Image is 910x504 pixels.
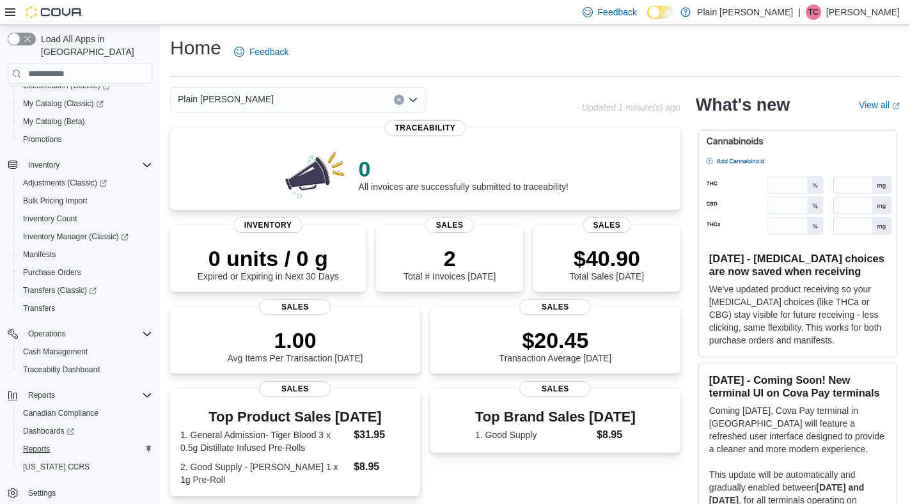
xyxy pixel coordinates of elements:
[198,246,339,271] p: 0 units / 0 g
[23,214,77,224] span: Inventory Count
[709,404,886,455] p: Coming [DATE], Cova Pay terminal in [GEOGRAPHIC_DATA] will feature a refreshed user interface des...
[18,114,90,129] a: My Catalog (Beta)
[3,325,157,343] button: Operations
[259,381,331,397] span: Sales
[18,193,93,209] a: Bulk Pricing Import
[18,114,152,129] span: My Catalog (Beta)
[18,175,112,191] a: Adjustments (Classic)
[18,96,152,111] span: My Catalog (Classic)
[23,303,55,313] span: Transfers
[13,458,157,476] button: [US_STATE] CCRS
[475,429,592,441] dt: 1. Good Supply
[826,4,900,20] p: [PERSON_NAME]
[384,120,466,136] span: Traceability
[3,386,157,404] button: Reports
[23,462,90,472] span: [US_STATE] CCRS
[18,211,152,226] span: Inventory Count
[18,362,152,377] span: Traceabilty Dashboard
[282,148,349,200] img: 0
[13,228,157,246] a: Inventory Manager (Classic)
[18,175,152,191] span: Adjustments (Classic)
[426,217,474,233] span: Sales
[18,229,152,244] span: Inventory Manager (Classic)
[18,96,109,111] a: My Catalog (Classic)
[583,217,631,233] span: Sales
[647,6,674,19] input: Dark Mode
[570,246,644,281] div: Total Sales [DATE]
[13,281,157,299] a: Transfers (Classic)
[23,196,88,206] span: Bulk Pricing Import
[13,130,157,148] button: Promotions
[23,267,81,278] span: Purchase Orders
[13,246,157,264] button: Manifests
[892,102,900,110] svg: External link
[198,246,339,281] div: Expired or Expiring in Next 30 Days
[234,217,302,233] span: Inventory
[18,362,105,377] a: Traceabilty Dashboard
[3,484,157,502] button: Settings
[18,229,134,244] a: Inventory Manager (Classic)
[180,429,349,454] dt: 1. General Admission- Tiger Blood 3 x 0.5g Distillate Infused Pre-Rolls
[23,157,152,173] span: Inventory
[28,329,66,339] span: Operations
[13,422,157,440] a: Dashboards
[23,116,85,127] span: My Catalog (Beta)
[709,283,886,347] p: We've updated product receiving so your [MEDICAL_DATA] choices (like THCa or CBG) stay visible fo...
[18,265,152,280] span: Purchase Orders
[859,100,900,110] a: View allExternal link
[18,344,93,359] a: Cash Management
[28,390,55,400] span: Reports
[18,406,152,421] span: Canadian Compliance
[359,156,569,182] p: 0
[13,113,157,130] button: My Catalog (Beta)
[18,247,61,262] a: Manifests
[13,174,157,192] a: Adjustments (Classic)
[696,95,790,115] h2: What's new
[259,299,331,315] span: Sales
[808,4,819,20] span: TC
[180,409,410,425] h3: Top Product Sales [DATE]
[23,485,152,501] span: Settings
[582,102,680,113] p: Updated 1 minute(s) ago
[18,459,152,475] span: Washington CCRS
[13,361,157,379] button: Traceabilty Dashboard
[709,252,886,278] h3: [DATE] - [MEDICAL_DATA] choices are now saved when receiving
[18,193,152,209] span: Bulk Pricing Import
[404,246,496,271] p: 2
[23,347,88,357] span: Cash Management
[23,485,61,501] a: Settings
[228,327,363,363] div: Avg Items Per Transaction [DATE]
[23,444,50,454] span: Reports
[697,4,793,20] p: Plain [PERSON_NAME]
[475,409,636,425] h3: Top Brand Sales [DATE]
[18,283,102,298] a: Transfers (Classic)
[249,45,288,58] span: Feedback
[228,327,363,353] p: 1.00
[23,178,107,188] span: Adjustments (Classic)
[18,283,152,298] span: Transfers (Classic)
[23,98,104,109] span: My Catalog (Classic)
[3,156,157,174] button: Inventory
[13,299,157,317] button: Transfers
[36,33,152,58] span: Load All Apps in [GEOGRAPHIC_DATA]
[23,232,129,242] span: Inventory Manager (Classic)
[18,211,82,226] a: Inventory Count
[18,441,55,457] a: Reports
[570,246,644,271] p: $40.90
[709,374,886,399] h3: [DATE] - Coming Soon! New terminal UI on Cova Pay terminals
[13,404,157,422] button: Canadian Compliance
[180,461,349,486] dt: 2. Good Supply - [PERSON_NAME] 1 x 1g Pre-Roll
[28,488,56,498] span: Settings
[354,427,410,443] dd: $31.95
[13,95,157,113] a: My Catalog (Classic)
[798,4,801,20] p: |
[359,156,569,192] div: All invoices are successfully submitted to traceability!
[28,160,59,170] span: Inventory
[23,388,152,403] span: Reports
[18,459,95,475] a: [US_STATE] CCRS
[23,426,74,436] span: Dashboards
[598,6,637,19] span: Feedback
[18,247,152,262] span: Manifests
[499,327,612,353] p: $20.45
[13,192,157,210] button: Bulk Pricing Import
